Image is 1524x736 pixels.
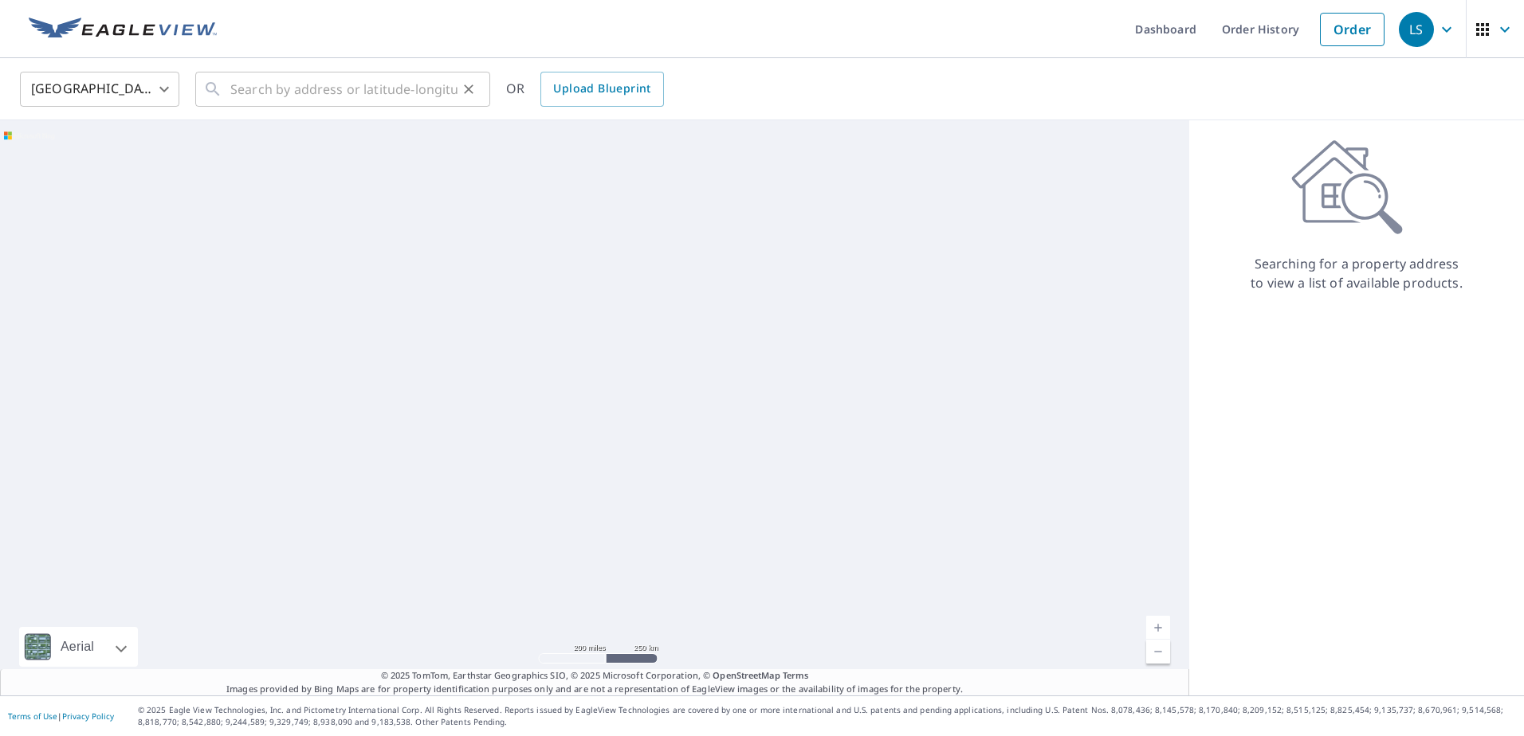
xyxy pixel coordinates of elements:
div: Aerial [19,627,138,667]
a: Privacy Policy [62,711,114,722]
p: | [8,711,114,721]
div: LS [1399,12,1434,47]
input: Search by address or latitude-longitude [230,67,458,112]
span: Upload Blueprint [553,79,650,99]
a: OpenStreetMap [713,669,780,681]
a: Terms of Use [8,711,57,722]
div: Aerial [56,627,99,667]
p: © 2025 Eagle View Technologies, Inc. and Pictometry International Corp. All Rights Reserved. Repo... [138,704,1516,728]
a: Current Level 5, Zoom Out [1146,640,1170,664]
div: OR [506,72,664,107]
button: Clear [458,78,480,100]
p: Searching for a property address to view a list of available products. [1250,254,1463,292]
a: Order [1320,13,1385,46]
a: Upload Blueprint [540,72,663,107]
div: [GEOGRAPHIC_DATA] [20,67,179,112]
span: © 2025 TomTom, Earthstar Geographics SIO, © 2025 Microsoft Corporation, © [381,669,809,683]
a: Terms [783,669,809,681]
a: Current Level 5, Zoom In [1146,616,1170,640]
img: EV Logo [29,18,217,41]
